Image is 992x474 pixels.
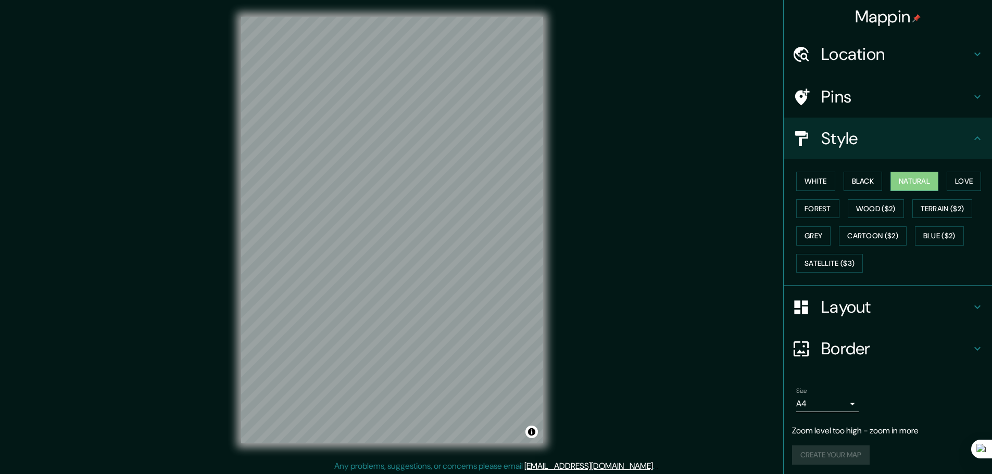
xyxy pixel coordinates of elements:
button: Terrain ($2) [912,199,973,219]
h4: Style [821,128,971,149]
div: Style [784,118,992,159]
a: [EMAIL_ADDRESS][DOMAIN_NAME] [524,460,653,471]
div: . [655,460,656,472]
button: Natural [890,172,938,191]
div: Location [784,33,992,75]
h4: Layout [821,297,971,317]
iframe: Help widget launcher [899,433,981,463]
h4: Mappin [855,6,921,27]
div: A4 [796,395,859,412]
button: Grey [796,226,831,246]
img: pin-icon.png [912,14,921,22]
label: Size [796,387,807,395]
button: Satellite ($3) [796,254,863,273]
p: Any problems, suggestions, or concerns please email . [334,460,655,472]
p: Zoom level too high - zoom in more [792,425,984,437]
div: Pins [784,76,992,118]
button: Love [947,172,981,191]
div: Layout [784,286,992,328]
button: Cartoon ($2) [839,226,907,246]
div: . [656,460,658,472]
button: Toggle attribution [525,426,538,438]
button: White [796,172,835,191]
canvas: Map [241,17,543,443]
button: Black [844,172,883,191]
h4: Pins [821,86,971,107]
div: Border [784,328,992,369]
button: Forest [796,199,839,219]
button: Blue ($2) [915,226,964,246]
h4: Location [821,44,971,65]
button: Wood ($2) [848,199,904,219]
h4: Border [821,338,971,359]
